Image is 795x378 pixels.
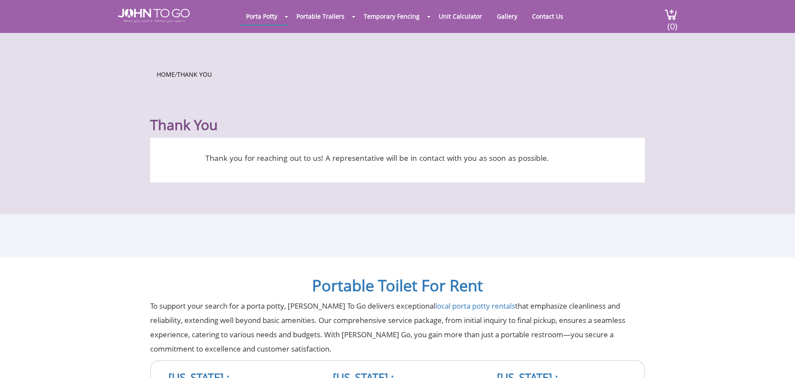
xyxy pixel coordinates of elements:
[432,8,489,25] a: Unit Calculator
[667,13,677,32] span: (0)
[150,299,645,356] p: To support your search for a porta potty, [PERSON_NAME] To Go delivers exceptional that emphasize...
[357,8,426,25] a: Temporary Fencing
[290,8,351,25] a: Portable Trailers
[157,68,638,79] ul: /
[157,70,175,78] a: Home
[118,9,190,23] img: JOHN to go
[163,151,591,165] p: Thank you for reaching out to us! A representative will be in contact with you as soon as possible.
[490,8,524,25] a: Gallery
[177,70,212,78] a: Thank You
[526,8,570,25] a: Contact Us
[240,8,284,25] a: Porta Potty
[312,275,483,296] a: Portable Toilet For Rent
[150,95,645,134] h1: Thank You
[760,343,795,378] button: Live Chat
[435,301,515,311] a: local porta potty rentals
[664,9,677,20] img: cart a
